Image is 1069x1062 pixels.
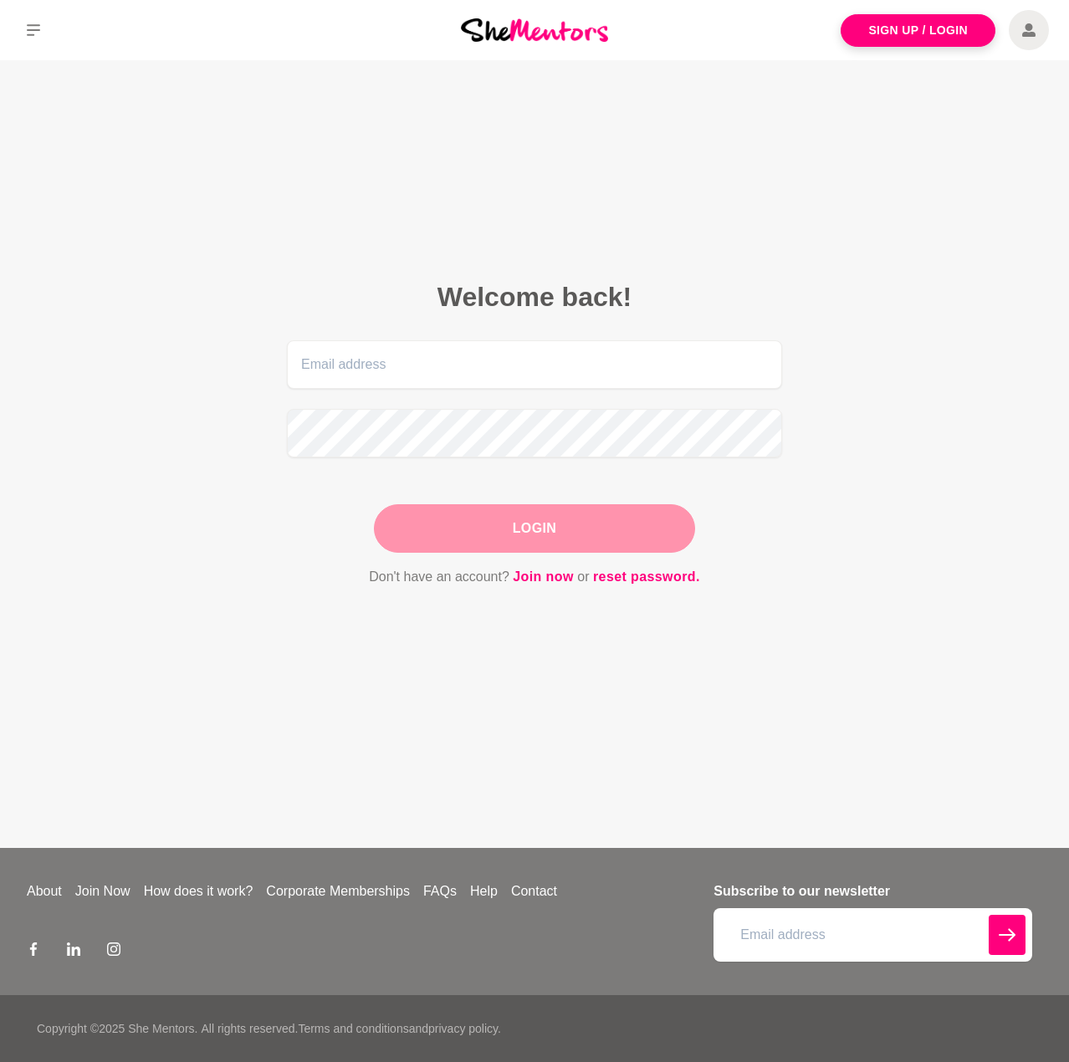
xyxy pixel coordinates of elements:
[504,881,564,901] a: Contact
[287,280,782,314] h2: Welcome back!
[461,18,608,41] img: She Mentors Logo
[20,881,69,901] a: About
[37,1020,197,1038] p: Copyright © 2025 She Mentors .
[513,566,574,588] a: Join now
[287,340,782,389] input: Email address
[201,1020,500,1038] p: All rights reserved. and .
[67,942,80,962] a: LinkedIn
[27,942,40,962] a: Facebook
[841,14,995,47] a: Sign Up / Login
[593,566,700,588] a: reset password.
[107,942,120,962] a: Instagram
[287,566,782,588] p: Don't have an account? or
[428,1022,498,1035] a: privacy policy
[714,881,1032,901] h4: Subscribe to our newsletter
[298,1022,408,1035] a: Terms and conditions
[259,881,417,901] a: Corporate Memberships
[137,881,260,901] a: How does it work?
[714,908,1032,962] input: Email address
[69,881,137,901] a: Join Now
[463,881,504,901] a: Help
[417,881,463,901] a: FAQs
